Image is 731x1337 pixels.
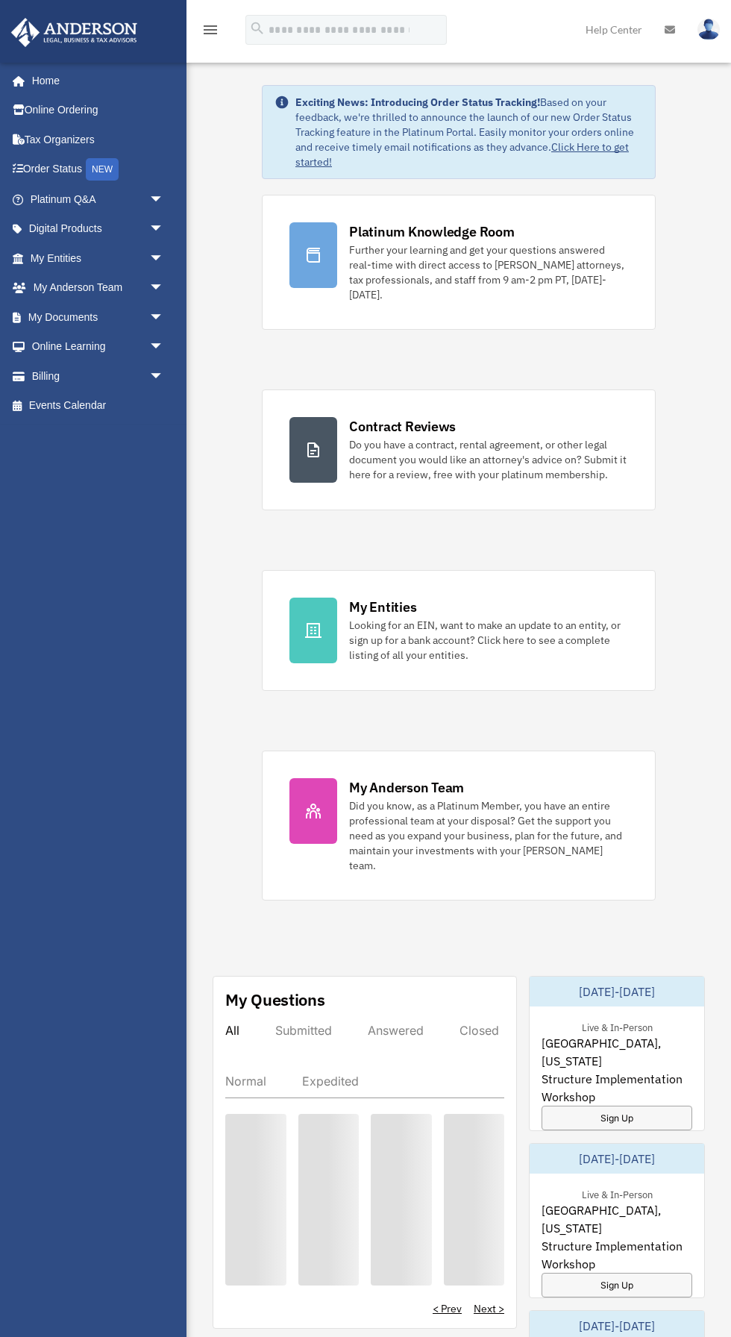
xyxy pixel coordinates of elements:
[149,361,179,392] span: arrow_drop_down
[7,18,142,47] img: Anderson Advisors Platinum Portal
[474,1301,504,1316] a: Next >
[542,1237,692,1273] span: Structure Implementation Workshop
[10,184,186,214] a: Platinum Q&Aarrow_drop_down
[368,1023,424,1038] div: Answered
[349,417,456,436] div: Contract Reviews
[349,798,628,873] div: Did you know, as a Platinum Member, you have an entire professional team at your disposal? Get th...
[459,1023,499,1038] div: Closed
[530,1144,704,1174] div: [DATE]-[DATE]
[349,222,515,241] div: Platinum Knowledge Room
[149,273,179,304] span: arrow_drop_down
[225,1074,266,1089] div: Normal
[542,1034,692,1070] span: [GEOGRAPHIC_DATA], [US_STATE]
[10,243,186,273] a: My Entitiesarrow_drop_down
[433,1301,462,1316] a: < Prev
[349,598,416,616] div: My Entities
[570,1186,665,1201] div: Live & In-Person
[10,332,186,362] a: Online Learningarrow_drop_down
[225,1023,239,1038] div: All
[10,361,186,391] a: Billingarrow_drop_down
[542,1070,692,1106] span: Structure Implementation Workshop
[295,140,629,169] a: Click Here to get started!
[249,20,266,37] i: search
[262,751,656,901] a: My Anderson Team Did you know, as a Platinum Member, you have an entire professional team at your...
[295,95,540,109] strong: Exciting News: Introducing Order Status Tracking!
[201,26,219,39] a: menu
[302,1074,359,1089] div: Expedited
[10,214,186,244] a: Digital Productsarrow_drop_down
[10,302,186,332] a: My Documentsarrow_drop_down
[349,242,628,302] div: Further your learning and get your questions answered real-time with direct access to [PERSON_NAM...
[349,618,628,663] div: Looking for an EIN, want to make an update to an entity, or sign up for a bank account? Click her...
[149,302,179,333] span: arrow_drop_down
[262,389,656,510] a: Contract Reviews Do you have a contract, rental agreement, or other legal document you would like...
[697,19,720,40] img: User Pic
[10,66,179,95] a: Home
[530,977,704,1006] div: [DATE]-[DATE]
[149,243,179,274] span: arrow_drop_down
[10,95,186,125] a: Online Ordering
[225,989,325,1011] div: My Questions
[570,1018,665,1034] div: Live & In-Person
[10,391,186,421] a: Events Calendar
[10,273,186,303] a: My Anderson Teamarrow_drop_down
[149,214,179,245] span: arrow_drop_down
[262,570,656,691] a: My Entities Looking for an EIN, want to make an update to an entity, or sign up for a bank accoun...
[542,1273,692,1297] a: Sign Up
[10,125,186,154] a: Tax Organizers
[542,1106,692,1130] a: Sign Up
[149,332,179,363] span: arrow_drop_down
[149,184,179,215] span: arrow_drop_down
[262,195,656,330] a: Platinum Knowledge Room Further your learning and get your questions answered real-time with dire...
[10,154,186,185] a: Order StatusNEW
[275,1023,332,1038] div: Submitted
[349,778,464,797] div: My Anderson Team
[201,21,219,39] i: menu
[86,158,119,181] div: NEW
[349,437,628,482] div: Do you have a contract, rental agreement, or other legal document you would like an attorney's ad...
[295,95,643,169] div: Based on your feedback, we're thrilled to announce the launch of our new Order Status Tracking fe...
[542,1201,692,1237] span: [GEOGRAPHIC_DATA], [US_STATE]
